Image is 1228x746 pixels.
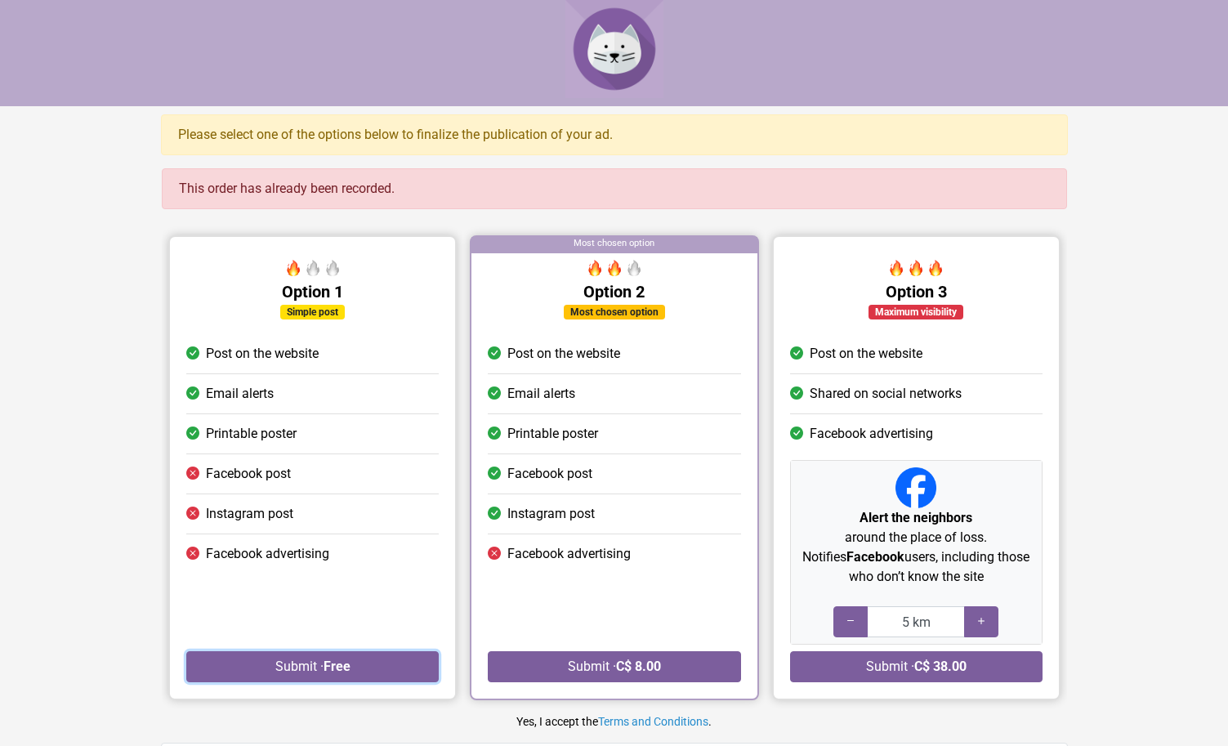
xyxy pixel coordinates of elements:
[507,424,598,444] span: Printable poster
[488,651,740,682] button: Submit ·C$ 8.00
[507,544,631,564] span: Facebook advertising
[161,114,1068,155] div: Please select one of the options below to finalize the publication of your ad.
[206,384,274,404] span: Email alerts
[280,305,345,319] div: Simple post
[206,504,293,524] span: Instagram post
[598,715,708,728] a: Terms and Conditions
[206,544,329,564] span: Facebook advertising
[615,659,660,674] strong: C$ 8.00
[913,659,966,674] strong: C$ 38.00
[206,344,319,364] span: Post on the website
[797,508,1034,547] p: around the place of loss.
[488,282,740,302] h5: Option 2
[789,282,1042,302] h5: Option 3
[809,384,961,404] span: Shared on social networks
[869,305,963,319] div: Maximum visibility
[797,547,1034,587] p: Notifies users, including those who don’t know the site
[516,715,712,728] small: Yes, I accept the .
[507,464,592,484] span: Facebook post
[507,384,575,404] span: Email alerts
[860,510,972,525] strong: Alert the neighbors
[895,467,936,508] img: Facebook
[471,237,757,253] div: Most chosen option
[507,504,595,524] span: Instagram post
[206,464,291,484] span: Facebook post
[162,168,1067,209] div: This order has already been recorded.
[846,549,904,565] strong: Facebook
[809,344,922,364] span: Post on the website
[789,651,1042,682] button: Submit ·C$ 38.00
[186,651,439,682] button: Submit ·Free
[563,305,664,319] div: Most chosen option
[507,344,620,364] span: Post on the website
[809,424,932,444] span: Facebook advertising
[323,659,350,674] strong: Free
[186,282,439,302] h5: Option 1
[206,424,297,444] span: Printable poster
